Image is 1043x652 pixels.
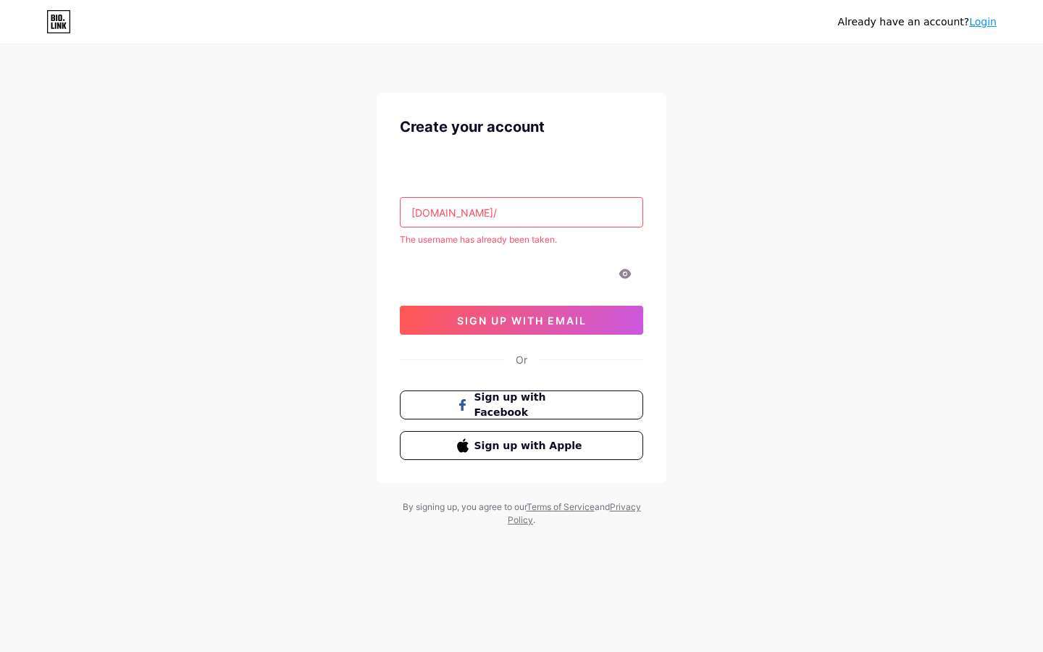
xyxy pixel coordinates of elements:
[400,390,643,419] button: Sign up with Facebook
[474,438,587,454] span: Sign up with Apple
[400,306,643,335] button: sign up with email
[398,501,645,527] div: By signing up, you agree to our and .
[527,501,595,512] a: Terms of Service
[969,16,997,28] a: Login
[457,314,587,327] span: sign up with email
[411,205,497,220] div: [DOMAIN_NAME]/
[838,14,997,30] div: Already have an account?
[516,352,527,367] div: Or
[400,233,643,246] div: The username has already been taken.
[474,390,587,420] span: Sign up with Facebook
[400,116,643,138] div: Create your account
[400,431,643,460] button: Sign up with Apple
